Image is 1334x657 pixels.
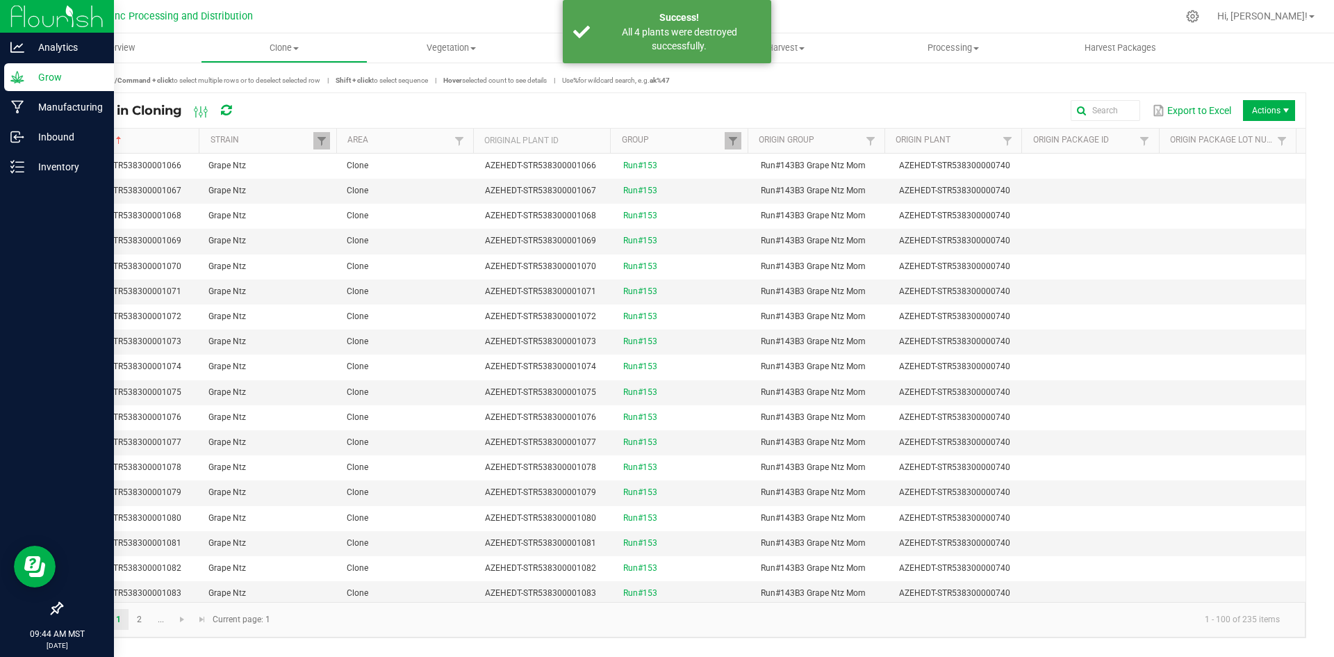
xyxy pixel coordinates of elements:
a: Page 3 [151,609,171,630]
a: Run#153 [623,437,657,447]
span: Sortable [113,135,124,146]
span: AZEHEDT-STR538300000740 [899,362,1010,371]
span: to select multiple rows or to deselect selected row [103,76,320,84]
span: Processing [870,42,1036,54]
span: Run#143B3 Grape Ntz Mom [761,211,866,220]
a: Filter [451,132,468,149]
a: Clone [201,33,368,63]
span: AZEHEDT-STR538300000740 [899,513,1010,523]
a: Run#153 [623,311,657,321]
span: Globe Farmacy Inc Processing and Distribution [40,10,253,22]
span: Grape Ntz [208,186,246,195]
span: AZEHEDT-STR538300000740 [899,538,1010,548]
a: Run#153 [623,362,657,371]
span: AZEHEDT-STR538300001069 [70,236,181,245]
span: AZEHEDT-STR538300001069 [485,236,596,245]
span: AZEHEDT-STR538300001079 [485,487,596,497]
div: Plants in Cloning [72,99,256,122]
span: Clone [347,211,368,220]
span: Clone [347,412,368,422]
span: Overview [81,42,154,54]
span: Clone [347,161,368,170]
span: AZEHEDT-STR538300001066 [485,161,596,170]
a: Run#153 [623,462,657,472]
span: Grape Ntz [208,462,246,472]
a: Run#153 [623,387,657,397]
span: Grape Ntz [208,336,246,346]
a: Harvest [702,33,870,63]
a: Origin Package Lot NumberSortable [1170,135,1274,146]
span: AZEHEDT-STR538300000740 [899,161,1010,170]
span: AZEHEDT-STR538300000740 [899,588,1010,598]
span: Clone [347,336,368,346]
span: Clone [347,186,368,195]
span: Clone [347,311,368,321]
span: Grape Ntz [208,412,246,422]
span: Grape Ntz [208,563,246,573]
span: | [547,75,562,86]
span: AZEHEDT-STR538300000740 [899,236,1010,245]
span: Hi, [PERSON_NAME]! [1217,10,1308,22]
a: Processing [869,33,1037,63]
a: Run#153 [623,336,657,346]
span: AZEHEDT-STR538300001072 [485,311,596,321]
span: AZEHEDT-STR538300001075 [70,387,181,397]
span: Clone [347,236,368,245]
span: AZEHEDT-STR538300001075 [485,387,596,397]
span: AZEHEDT-STR538300001083 [70,588,181,598]
span: AZEHEDT-STR538300001067 [70,186,181,195]
div: All 4 plants were destroyed successfully. [598,25,761,53]
p: Analytics [24,39,108,56]
span: AZEHEDT-STR538300001082 [485,563,596,573]
span: AZEHEDT-STR538300001078 [485,462,596,472]
a: Filter [999,132,1016,149]
a: Run#153 [623,261,657,271]
span: Grape Ntz [208,161,246,170]
span: AZEHEDT-STR538300001078 [70,462,181,472]
span: AZEHEDT-STR538300000740 [899,336,1010,346]
p: Inbound [24,129,108,145]
span: to select sequence [336,76,428,84]
span: Grape Ntz [208,311,246,321]
span: Run#143B3 Grape Ntz Mom [761,186,866,195]
span: Grape Ntz [208,236,246,245]
a: Run#153 [623,412,657,422]
span: Harvest [703,42,869,54]
span: AZEHEDT-STR538300001083 [485,588,596,598]
span: AZEHEDT-STR538300000740 [899,286,1010,296]
a: Run#153 [623,211,657,220]
inline-svg: Inbound [10,130,24,144]
span: Go to the next page [176,614,188,625]
a: Plant IDSortable [72,135,194,146]
span: AZEHEDT-STR538300000740 [899,437,1010,447]
a: Filter [1136,132,1153,149]
span: AZEHEDT-STR538300001066 [70,161,181,170]
span: AZEHEDT-STR538300001077 [70,437,181,447]
span: Clone [201,42,368,54]
span: AZEHEDT-STR538300001080 [485,513,596,523]
span: Run#143B3 Grape Ntz Mom [761,286,866,296]
span: Grape Ntz [208,362,246,371]
span: Run#143B3 Grape Ntz Mom [761,437,866,447]
a: Run#153 [623,563,657,573]
span: AZEHEDT-STR538300001072 [70,311,181,321]
span: AZEHEDT-STR538300001076 [70,412,181,422]
span: Run#143B3 Grape Ntz Mom [761,336,866,346]
span: Run#143B3 Grape Ntz Mom [761,261,866,271]
a: Harvest Packages [1037,33,1204,63]
span: AZEHEDT-STR538300001081 [485,538,596,548]
div: Manage settings [1184,10,1201,23]
span: Run#143B3 Grape Ntz Mom [761,487,866,497]
a: Overview [33,33,201,63]
span: Grape Ntz [208,538,246,548]
a: Run#153 [623,487,657,497]
span: AZEHEDT-STR538300000740 [899,487,1010,497]
span: Clone [347,362,368,371]
a: Origin Package IDSortable [1033,135,1137,146]
span: AZEHEDT-STR538300001071 [485,286,596,296]
span: AZEHEDT-STR538300001068 [70,211,181,220]
a: Run#153 [623,161,657,170]
span: Run#143B3 Grape Ntz Mom [761,462,866,472]
span: AZEHEDT-STR538300001080 [70,513,181,523]
span: Clone [347,286,368,296]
